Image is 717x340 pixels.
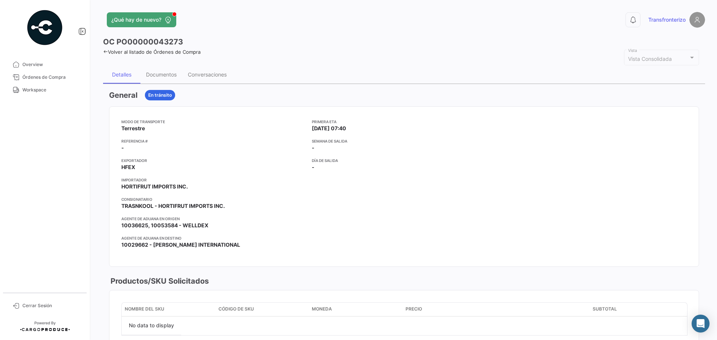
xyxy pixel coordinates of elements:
span: - [312,144,314,152]
datatable-header-cell: Nombre del SKU [122,303,215,316]
img: placeholder-user.png [689,12,705,28]
span: 10036625, 10053584 - WELLDEX [121,222,208,229]
div: Abrir Intercom Messenger [692,315,710,333]
datatable-header-cell: Moneda [309,303,403,316]
span: Nombre del SKU [125,306,164,312]
span: Terrestre [121,125,145,132]
app-card-info-title: Importador [121,177,306,183]
app-card-info-title: Modo de Transporte [121,119,306,125]
span: Órdenes de Compra [22,74,81,81]
button: ¿Qué hay de nuevo? [107,12,176,27]
img: powered-by.png [26,9,63,46]
span: 10029662 - [PERSON_NAME] INTERNATIONAL [121,241,240,249]
app-card-info-title: Agente de Aduana en Origen [121,216,306,222]
span: - [312,163,314,171]
h3: General [109,90,137,100]
div: Documentos [146,71,177,78]
span: HORTIFRUT IMPORTS INC. [121,183,188,190]
div: Detalles [112,71,131,78]
app-card-info-title: Agente de Aduana en Destino [121,235,306,241]
span: Workspace [22,87,81,93]
span: Precio [406,306,422,312]
app-card-info-title: Semana de Salida [312,138,496,144]
app-card-info-title: Exportador [121,157,306,163]
a: Overview [6,58,84,71]
datatable-header-cell: Código de SKU [215,303,309,316]
a: Workspace [6,84,84,96]
h3: Productos/SKU Solicitados [109,276,209,286]
app-card-info-title: Consignatario [121,196,306,202]
app-card-info-title: Día de Salida [312,157,496,163]
span: Código de SKU [218,306,254,312]
span: Overview [22,61,81,68]
div: Conversaciones [188,71,227,78]
a: Volver al listado de Órdenes de Compra [103,49,201,55]
h3: OC PO00000043273 [103,37,183,47]
div: No data to display [122,316,181,335]
span: En tránsito [148,92,172,99]
span: Subtotal [593,306,617,312]
span: [DATE] 07:40 [312,125,346,132]
span: TRASNKOOL - HORTIFRUT IMPORTS INC. [121,202,225,210]
a: Órdenes de Compra [6,71,84,84]
mat-select-trigger: Vista Consolidada [628,56,672,62]
app-card-info-title: Referencia # [121,138,306,144]
span: ¿Qué hay de nuevo? [111,16,161,24]
span: Cerrar Sesión [22,302,81,309]
span: - [121,144,124,152]
app-card-info-title: Primera ETA [312,119,496,125]
span: HFEX [121,163,135,171]
span: Moneda [312,306,332,312]
span: Transfronterizo [648,16,686,24]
